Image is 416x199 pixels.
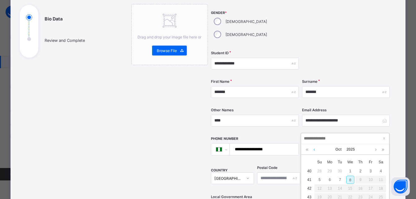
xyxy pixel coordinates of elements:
th: Sat [376,157,386,167]
div: 8 [346,176,354,184]
span: Sa [376,159,386,165]
a: Previous month (PageUp) [312,144,317,155]
td: October 2, 2025 [355,167,366,175]
a: Last year (Control + left) [304,144,310,155]
div: [GEOGRAPHIC_DATA] [214,176,243,181]
div: 6 [326,176,334,184]
td: October 14, 2025 [335,184,345,193]
div: 2 [357,167,365,175]
th: Tue [335,157,345,167]
label: [DEMOGRAPHIC_DATA] [226,19,267,24]
label: Surname [302,79,317,84]
th: Fri [366,157,376,167]
span: We [345,159,355,165]
th: Mon [325,157,335,167]
div: 12 [314,184,325,192]
td: October 1, 2025 [345,167,355,175]
td: October 9, 2025 [355,175,366,184]
div: 11 [376,176,386,184]
td: October 17, 2025 [366,184,376,193]
td: October 15, 2025 [345,184,355,193]
label: Phone Number [211,137,238,141]
td: September 28, 2025 [314,167,325,175]
span: Su [314,159,325,165]
td: October 18, 2025 [376,184,386,193]
label: First Name [211,79,230,84]
span: Fr [366,159,376,165]
span: Th [355,159,366,165]
a: Oct [333,144,344,155]
div: 7 [336,176,344,184]
td: October 12, 2025 [314,184,325,193]
td: October 4, 2025 [376,167,386,175]
label: Other Names [211,108,234,112]
div: 15 [345,184,355,192]
span: Mo [325,159,335,165]
span: Browse File [157,48,177,53]
a: Next year (Control + right) [380,144,386,155]
td: October 10, 2025 [366,175,376,184]
td: October 7, 2025 [335,175,345,184]
div: Drag and drop your image file here orBrowse File [131,4,208,65]
th: Wed [345,157,355,167]
td: October 3, 2025 [366,167,376,175]
td: October 16, 2025 [355,184,366,193]
th: Thu [355,157,366,167]
td: October 13, 2025 [325,184,335,193]
div: 5 [316,176,324,184]
div: 28 [316,167,324,175]
div: 17 [366,184,376,192]
label: Postal Code [257,166,278,170]
div: 16 [355,184,366,192]
div: 18 [376,184,386,192]
a: 2025 [344,144,357,155]
div: 13 [325,184,335,192]
label: Student ID [211,51,229,55]
label: Email Address [302,108,326,112]
div: 10 [366,176,376,184]
label: [DEMOGRAPHIC_DATA] [226,32,267,37]
div: 29 [326,167,334,175]
td: September 29, 2025 [325,167,335,175]
div: 4 [377,167,385,175]
div: 9 [355,176,366,184]
a: Next month (PageDown) [374,144,378,155]
span: COUNTRY [211,168,228,172]
td: 41 [304,175,314,184]
div: 1 [346,167,354,175]
div: 14 [335,184,345,192]
td: 42 [304,184,314,193]
div: 30 [336,167,344,175]
span: Gender [211,11,299,15]
span: Drag and drop your image file here or [138,35,201,39]
span: Local Government Area [211,195,252,199]
td: 40 [304,167,314,175]
td: October 6, 2025 [325,175,335,184]
td: October 8, 2025 [345,175,355,184]
button: Open asap [391,177,410,196]
span: Tu [335,159,345,165]
td: October 11, 2025 [376,175,386,184]
td: September 30, 2025 [335,167,345,175]
td: October 5, 2025 [314,175,325,184]
div: 3 [367,167,375,175]
th: Sun [314,157,325,167]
